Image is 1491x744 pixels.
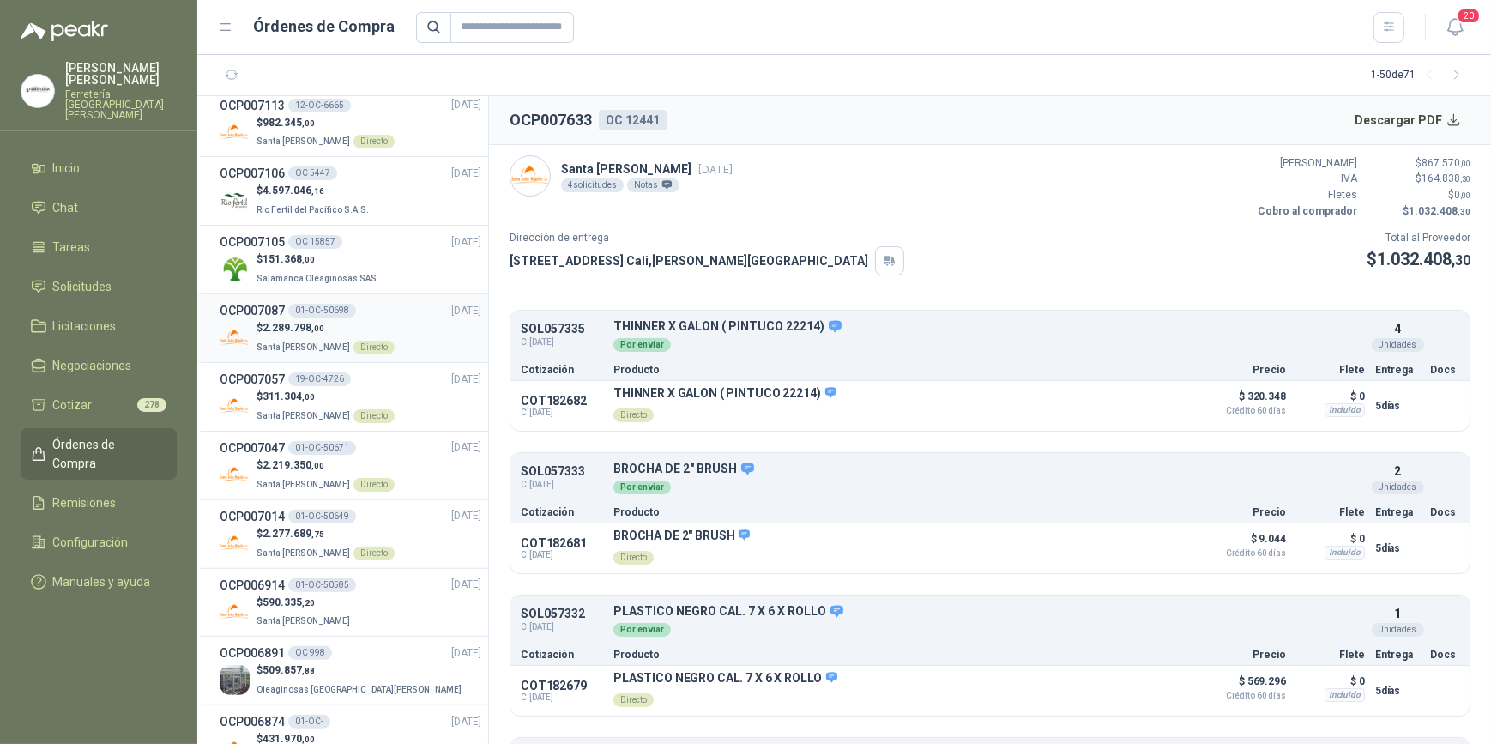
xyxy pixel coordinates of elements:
[220,439,481,493] a: OCP00704701-OC-50671[DATE] Company Logo$2.219.350,00Santa [PERSON_NAME]Directo
[1372,481,1424,494] div: Unidades
[1296,365,1365,375] p: Flete
[263,184,324,197] span: 4.597.046
[1457,8,1481,24] span: 20
[521,693,603,703] span: C: [DATE]
[1254,155,1357,172] p: [PERSON_NAME]
[302,392,315,402] span: ,00
[451,577,481,593] span: [DATE]
[311,324,324,333] span: ,00
[257,205,369,215] span: Rio Fertil del Pacífico S.A.S.
[1254,203,1357,220] p: Cobro al comprador
[263,390,315,402] span: 311.304
[1200,507,1286,517] p: Precio
[521,408,603,418] span: C: [DATE]
[257,342,350,352] span: Santa [PERSON_NAME]
[220,596,250,626] img: Company Logo
[1375,538,1420,559] p: 5 días
[613,604,1365,620] p: PLASTICO NEGRO CAL. 7 X 6 X ROLLO
[510,108,592,132] h2: OCP007633
[257,136,350,146] span: Santa [PERSON_NAME]
[263,596,315,608] span: 590.335
[220,391,250,421] img: Company Logo
[21,389,177,421] a: Cotizar278
[263,459,324,471] span: 2.219.350
[521,650,603,660] p: Cotización
[1375,396,1420,416] p: 5 días
[1367,246,1470,273] p: $
[288,715,330,729] div: 01-OC-
[302,118,315,128] span: ,00
[257,685,462,694] span: Oleaginosas [GEOGRAPHIC_DATA][PERSON_NAME]
[21,231,177,263] a: Tareas
[1394,319,1401,338] p: 4
[1296,671,1365,692] p: $ 0
[263,253,315,265] span: 151.368
[1430,650,1459,660] p: Docs
[613,507,1190,517] p: Producto
[1460,191,1470,200] span: ,00
[1200,529,1286,558] p: $ 9.044
[257,616,350,626] span: Santa [PERSON_NAME]
[451,714,481,730] span: [DATE]
[451,645,481,662] span: [DATE]
[53,277,112,296] span: Solicitudes
[220,370,285,389] h3: OCP007057
[1296,650,1365,660] p: Flete
[53,317,117,336] span: Licitaciones
[510,251,868,270] p: [STREET_ADDRESS] Cali , [PERSON_NAME][GEOGRAPHIC_DATA]
[311,529,324,539] span: ,75
[1296,507,1365,517] p: Flete
[1460,159,1470,168] span: ,00
[21,152,177,184] a: Inicio
[263,664,315,676] span: 509.857
[263,322,324,334] span: 2.289.798
[521,550,603,560] span: C: [DATE]
[1458,207,1470,216] span: ,30
[288,304,356,318] div: 01-OC-50698
[21,349,177,382] a: Negociaciones
[53,238,91,257] span: Tareas
[521,465,603,478] p: SOL057333
[288,578,356,592] div: 01-OC-50585
[257,595,353,611] p: $
[1452,252,1470,269] span: ,30
[561,160,733,178] p: Santa [PERSON_NAME]
[220,507,481,561] a: OCP00701401-OC-50649[DATE] Company Logo$2.277.689,75Santa [PERSON_NAME]Directo
[1372,623,1424,637] div: Unidades
[21,191,177,224] a: Chat
[510,156,550,196] img: Company Logo
[220,96,285,115] h3: OCP007113
[220,233,481,287] a: OCP007105OC 15857[DATE] Company Logo$151.368,00Salamanca Oleaginosas SAS
[21,526,177,559] a: Configuración
[613,408,654,422] div: Directo
[21,566,177,598] a: Manuales y ayuda
[1254,187,1357,203] p: Fletes
[613,462,1365,477] p: BROCHA DE 2" BRUSH
[613,650,1190,660] p: Producto
[1200,365,1286,375] p: Precio
[220,460,250,490] img: Company Logo
[1394,604,1401,623] p: 1
[220,712,285,731] h3: OCP006874
[613,671,837,687] p: PLASTICO NEGRO CAL. 7 X 6 X ROLLO
[1430,507,1459,517] p: Docs
[1367,171,1470,187] p: $
[451,234,481,251] span: [DATE]
[220,576,285,595] h3: OCP006914
[698,163,733,176] span: [DATE]
[220,164,285,183] h3: OCP007106
[1371,62,1470,89] div: 1 - 50 de 71
[1422,157,1470,169] span: 867.570
[353,409,395,423] div: Directo
[613,551,654,565] div: Directo
[257,183,372,199] p: $
[613,481,671,494] div: Por enviar
[521,536,603,550] p: COT182681
[53,356,132,375] span: Negociaciones
[220,233,285,251] h3: OCP007105
[1375,365,1420,375] p: Entrega
[220,576,481,630] a: OCP00691401-OC-50585[DATE] Company Logo$590.335,20Santa [PERSON_NAME]
[220,370,481,424] a: OCP00705719-OC-4726[DATE] Company Logo$311.304,00Santa [PERSON_NAME]Directo
[21,270,177,303] a: Solicitudes
[220,164,481,218] a: OCP007106OC 5447[DATE] Company Logo$4.597.046,16Rio Fertil del Pacífico S.A.S.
